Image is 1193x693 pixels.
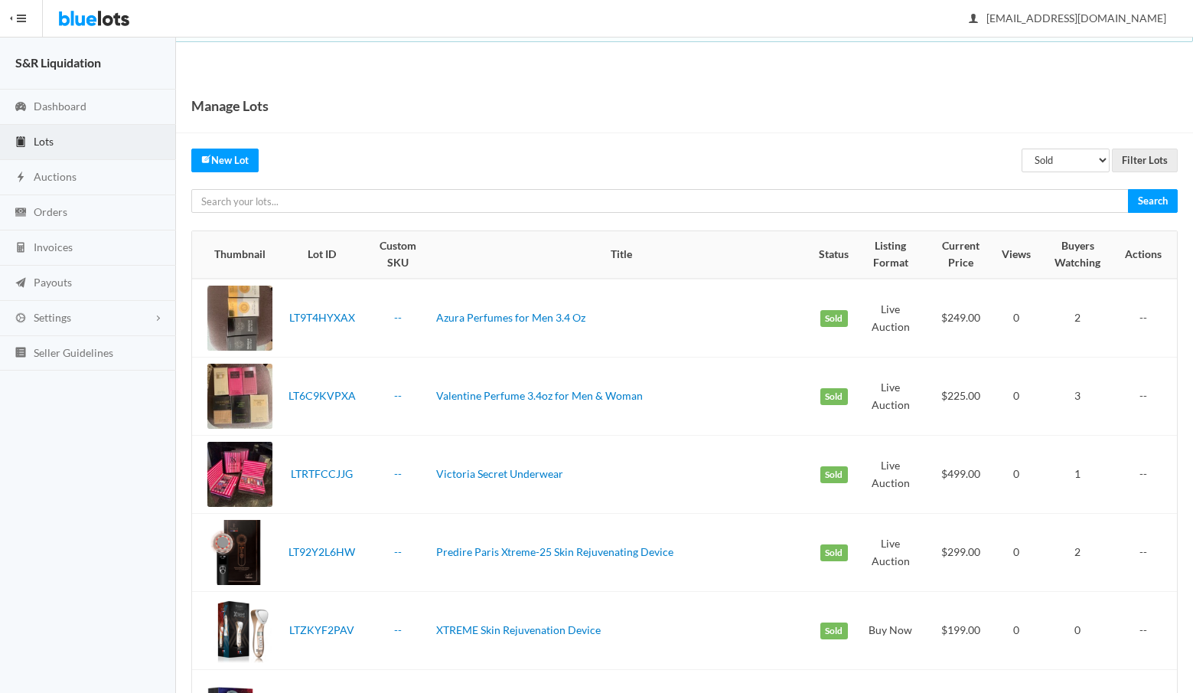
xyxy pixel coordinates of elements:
td: -- [1119,279,1177,358]
a: LT9T4HYXAX [289,311,355,324]
a: -- [394,467,402,480]
label: Sold [820,623,848,639]
th: Custom SKU [365,231,430,279]
td: 0 [996,279,1037,358]
label: Sold [820,310,848,327]
a: Azura Perfumes for Men 3.4 Oz [436,311,585,324]
a: -- [394,311,402,324]
ion-icon: list box [13,346,28,361]
span: Lots [34,135,54,148]
ion-icon: cash [13,206,28,221]
ion-icon: create [201,154,211,164]
td: 3 [1037,358,1119,436]
td: $225.00 [927,358,996,436]
ion-icon: person [966,12,981,27]
td: 0 [996,592,1037,670]
th: Thumbnail [192,231,279,279]
th: Listing Format [855,231,926,279]
label: Sold [820,544,848,561]
td: Live Auction [855,436,926,514]
a: XTREME Skin Rejuvenation Device [436,623,601,636]
td: 0 [996,358,1037,436]
td: -- [1119,514,1177,592]
th: Views [996,231,1037,279]
th: Buyers Watching [1037,231,1119,279]
a: Predire Paris Xtreme-25 Skin Rejuvenating Device [436,545,673,558]
input: Search your lots... [191,189,1129,213]
td: $249.00 [927,279,996,358]
td: Live Auction [855,514,926,592]
td: Live Auction [855,279,926,358]
td: $299.00 [927,514,996,592]
td: 0 [996,514,1037,592]
span: Auctions [34,170,77,183]
ion-icon: calculator [13,241,28,256]
strong: S&R Liquidation [15,55,101,70]
span: Orders [34,205,67,218]
th: Title [430,231,813,279]
ion-icon: flash [13,171,28,185]
th: Current Price [927,231,996,279]
input: Search [1128,189,1178,213]
a: LTZKYF2PAV [289,623,354,636]
span: Seller Guidelines [34,346,113,359]
span: Payouts [34,276,72,289]
label: Sold [820,466,848,483]
td: 1 [1037,436,1119,514]
a: Valentine Perfume 3.4oz for Men & Woman [436,389,643,402]
th: Actions [1119,231,1177,279]
span: Settings [34,311,71,324]
ion-icon: clipboard [13,136,28,150]
a: LT6C9KVPXA [288,389,356,402]
th: Status [813,231,855,279]
h1: Manage Lots [191,94,269,117]
a: LTRTFCCJJG [291,467,353,480]
span: Invoices [34,240,73,253]
th: Lot ID [279,231,365,279]
td: 0 [996,436,1037,514]
td: 2 [1037,279,1119,358]
td: $199.00 [927,592,996,670]
ion-icon: speedometer [13,100,28,115]
td: -- [1119,592,1177,670]
td: Buy Now [855,592,926,670]
a: createNew Lot [191,149,259,172]
input: Filter Lots [1112,149,1178,172]
td: Live Auction [855,358,926,436]
td: 0 [1037,592,1119,670]
a: LT92Y2L6HW [288,545,355,558]
a: Victoria Secret Underwear [436,467,563,480]
label: Sold [820,388,848,405]
a: -- [394,545,402,558]
td: -- [1119,436,1177,514]
a: -- [394,389,402,402]
td: $499.00 [927,436,996,514]
ion-icon: paper plane [13,276,28,291]
a: -- [394,623,402,636]
td: 2 [1037,514,1119,592]
td: -- [1119,358,1177,436]
span: [EMAIL_ADDRESS][DOMAIN_NAME] [970,11,1166,25]
ion-icon: cog [13,312,28,326]
span: Dashboard [34,100,86,113]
